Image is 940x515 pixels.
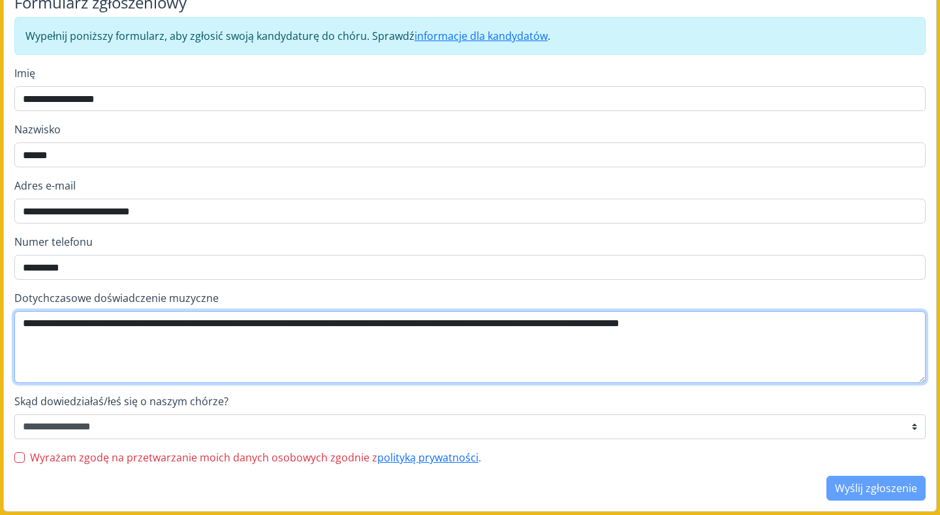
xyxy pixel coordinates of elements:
a: informacje dla kandydatów [415,29,548,43]
label: Numer telefonu [14,234,926,250]
label: Imię [14,65,926,81]
label: Wyrażam zgodę na przetwarzanie moich danych osobowych zgodnie z . [30,450,481,465]
label: Nazwisko [14,122,926,137]
label: Dotychczasowe doświadczenie muzyczne [14,290,926,306]
div: Wypełnij poniższy formularz, aby zgłosić swoją kandydaturę do chóru. Sprawdź . [14,17,926,55]
label: Adres e-mail [14,178,926,193]
label: Skąd dowiedziałaś/łeś się o naszym chórze? [14,393,926,409]
a: polityką prywatności [377,450,478,465]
